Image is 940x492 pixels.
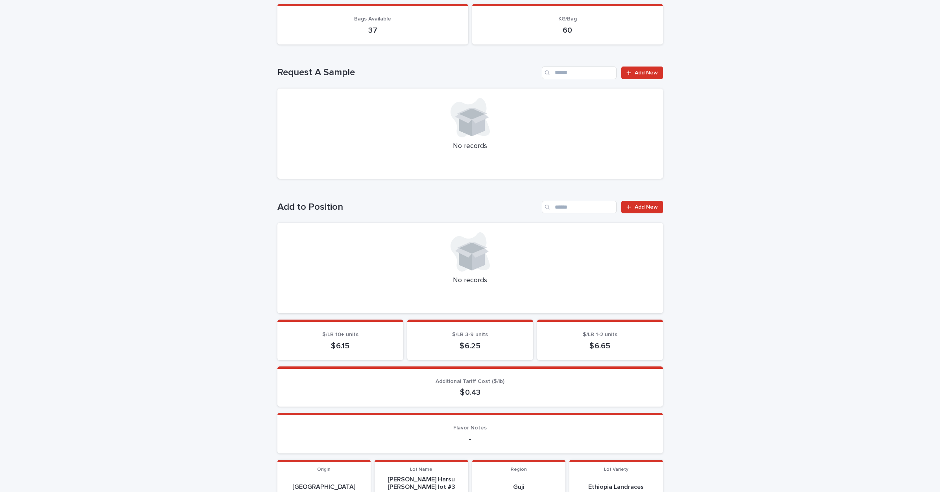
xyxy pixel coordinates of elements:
p: [GEOGRAPHIC_DATA] [282,483,366,491]
p: $ 6.25 [417,341,524,351]
span: KG/Bag [558,16,577,22]
span: Bags Available [354,16,391,22]
p: 60 [482,26,654,35]
p: Ethiopia Landraces [574,483,658,491]
span: Origin [317,467,331,472]
span: Lot Name [410,467,432,472]
span: $/LB 3-9 units [452,332,488,337]
h1: Request A Sample [277,67,539,78]
span: Add New [635,204,658,210]
span: Region [511,467,527,472]
p: $ 6.15 [287,341,394,351]
input: Search [542,201,617,213]
p: No records [287,142,654,151]
span: $/LB 10+ units [322,332,358,337]
span: Additional Tariff Cost ($/lb) [436,379,504,384]
p: - [287,435,654,444]
p: Guji [477,483,561,491]
p: $ 6.65 [547,341,654,351]
input: Search [542,67,617,79]
p: No records [287,276,654,285]
p: 37 [287,26,459,35]
span: $/LB 1-2 units [583,332,617,337]
span: Lot Variety [604,467,628,472]
a: Add New [621,67,663,79]
h1: Add to Position [277,202,539,213]
span: Flavor Notes [453,425,487,431]
p: $ 0.43 [287,388,654,397]
span: Add New [635,70,658,76]
a: Add New [621,201,663,213]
